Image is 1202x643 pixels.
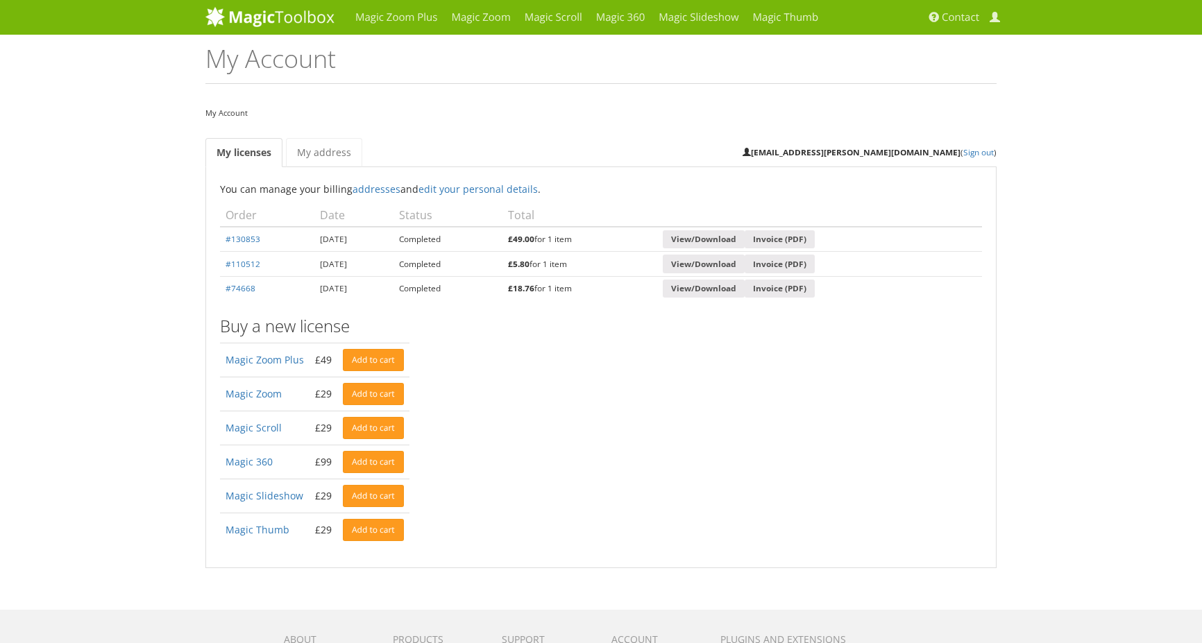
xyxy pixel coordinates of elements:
[353,182,400,196] a: addresses
[502,276,657,301] td: for 1 item
[508,282,513,293] span: £
[508,282,534,293] bdi: 18.76
[508,207,534,223] span: Total
[205,6,335,27] img: MagicToolbox.com - Image tools for your website
[343,485,404,507] a: Add to cart
[745,230,815,249] a: Invoice (PDF)
[310,513,337,547] td: £29
[343,349,404,371] a: Add to cart
[343,519,404,541] a: Add to cart
[320,258,347,269] time: [DATE]
[226,421,282,434] a: Magic Scroll
[205,138,282,167] a: My licenses
[393,227,502,252] td: Completed
[310,343,337,377] td: £49
[502,251,657,276] td: for 1 item
[310,377,337,411] td: £29
[343,417,404,439] a: Add to cart
[963,146,994,157] a: Sign out
[508,233,534,244] bdi: 49.00
[226,387,282,400] a: Magic Zoom
[343,383,404,405] a: Add to cart
[226,455,273,468] a: Magic 360
[508,258,530,269] bdi: 5.80
[343,451,404,473] a: Add to cart
[393,276,502,301] td: Completed
[942,10,979,24] span: Contact
[663,280,745,298] a: View/Download
[743,146,997,157] small: ( )
[286,138,362,167] a: My address
[226,207,257,223] span: Order
[320,233,347,244] time: [DATE]
[310,445,337,479] td: £99
[663,255,745,273] a: View/Download
[226,353,304,366] a: Magic Zoom Plus
[502,227,657,252] td: for 1 item
[745,280,815,298] a: Invoice (PDF)
[508,233,513,244] span: £
[220,181,982,197] p: You can manage your billing and .
[205,45,997,84] h1: My Account
[226,258,260,269] a: #110512
[508,258,513,269] span: £
[226,282,255,293] a: #74668
[418,182,538,196] a: edit your personal details
[320,282,347,293] time: [DATE]
[745,255,815,273] a: Invoice (PDF)
[226,523,289,536] a: Magic Thumb
[743,146,960,157] strong: [EMAIL_ADDRESS][PERSON_NAME][DOMAIN_NAME]
[310,479,337,513] td: £29
[226,489,303,502] a: Magic Slideshow
[663,230,745,249] a: View/Download
[320,207,345,223] span: Date
[310,411,337,445] td: £29
[220,317,982,335] h3: Buy a new license
[399,207,432,223] span: Status
[226,233,260,244] a: #130853
[393,251,502,276] td: Completed
[205,105,997,121] nav: My Account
